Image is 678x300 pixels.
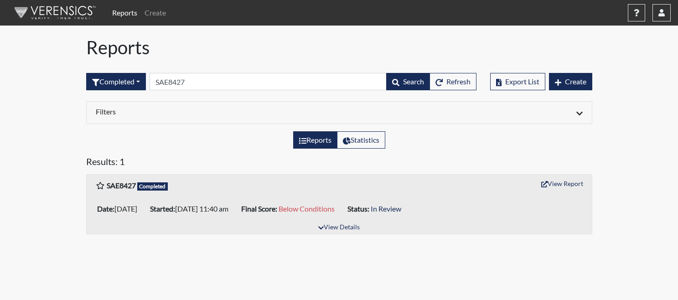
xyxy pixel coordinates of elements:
[86,156,592,171] h5: Results: 1
[347,204,369,213] b: Status:
[86,73,146,90] div: Filter by interview status
[150,73,387,90] input: Search by Registration ID, Interview Number, or Investigation Name.
[386,73,430,90] button: Search
[89,107,590,118] div: Click to expand/collapse filters
[86,73,146,90] button: Completed
[86,36,592,58] h1: Reports
[109,4,141,22] a: Reports
[146,202,238,216] li: [DATE] 11:40 am
[137,182,168,191] span: Completed
[403,77,424,86] span: Search
[97,204,114,213] b: Date:
[93,202,146,216] li: [DATE]
[314,222,364,234] button: View Details
[490,73,545,90] button: Export List
[430,73,476,90] button: Refresh
[279,204,335,213] span: Below Conditions
[150,204,175,213] b: Started:
[565,77,586,86] span: Create
[96,107,332,116] h6: Filters
[337,131,385,149] label: View statistics about completed interviews
[293,131,337,149] label: View the list of reports
[371,204,401,213] span: In Review
[241,204,277,213] b: Final Score:
[537,176,587,191] button: View Report
[107,181,136,190] b: SAE8427
[446,77,471,86] span: Refresh
[505,77,539,86] span: Export List
[549,73,592,90] button: Create
[141,4,170,22] a: Create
